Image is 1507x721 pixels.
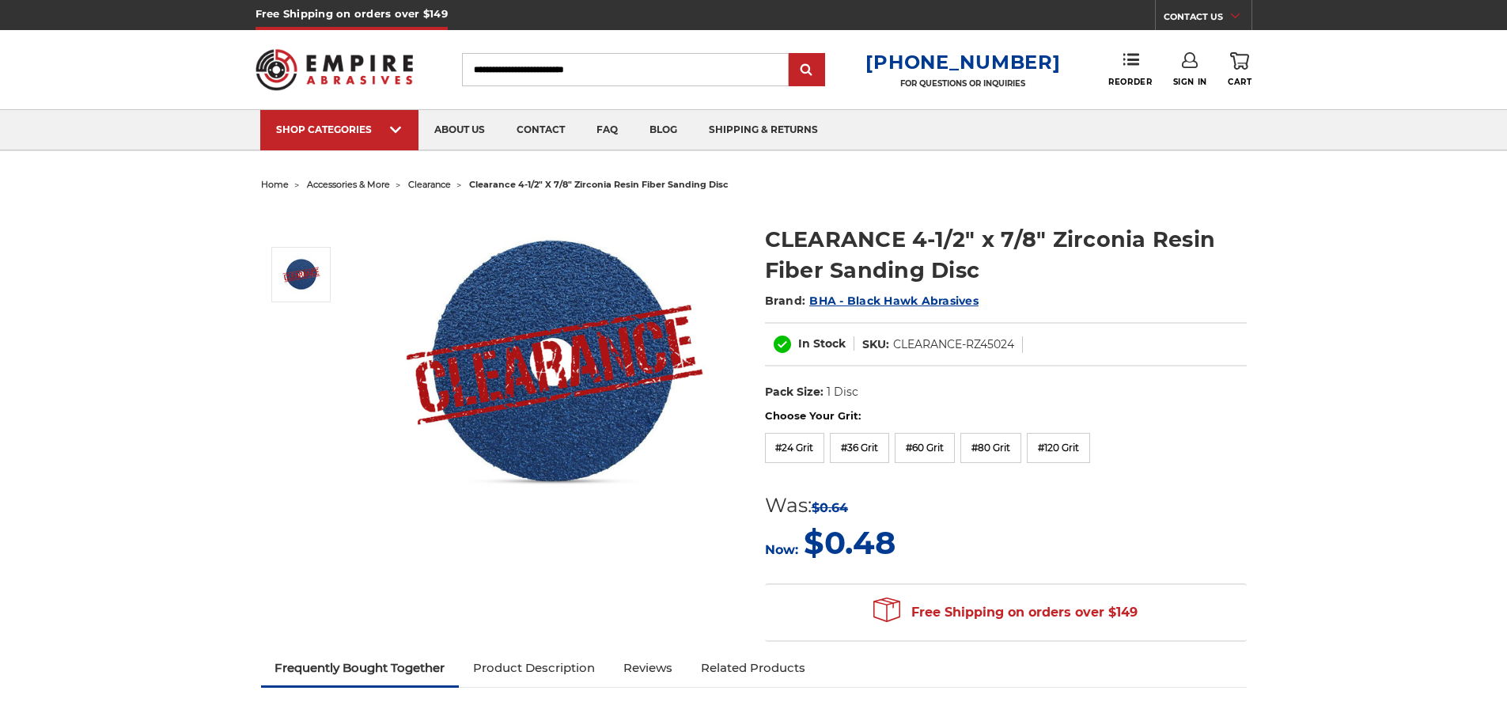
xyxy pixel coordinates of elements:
[791,55,823,86] input: Submit
[865,78,1060,89] p: FOR QUESTIONS OR INQUIRIES
[827,384,858,400] dd: 1 Disc
[1173,77,1207,87] span: Sign In
[893,336,1014,353] dd: CLEARANCE-RZ45024
[256,39,414,101] img: Empire Abrasives
[408,179,451,190] a: clearance
[581,110,634,150] a: faq
[765,384,824,400] dt: Pack Size:
[1108,52,1152,86] a: Reorder
[765,224,1247,286] h1: CLEARANCE 4-1/2" x 7/8" Zirconia Resin Fiber Sanding Disc
[396,207,713,522] img: CLEARANCE 4-1/2" zirc resin fiber disc
[459,651,609,685] a: Product Description
[634,110,693,150] a: blog
[501,110,581,150] a: contact
[1108,77,1152,87] span: Reorder
[307,179,390,190] a: accessories & more
[687,651,820,685] a: Related Products
[765,542,798,557] span: Now:
[765,294,806,308] span: Brand:
[276,123,403,135] div: SHOP CATEGORIES
[1228,52,1251,87] a: Cart
[609,651,687,685] a: Reviews
[809,294,979,308] a: BHA - Black Hawk Abrasives
[798,336,846,351] span: In Stock
[804,523,895,562] span: $0.48
[693,110,834,150] a: shipping & returns
[261,651,460,685] a: Frequently Bought Together
[418,110,501,150] a: about us
[812,500,848,515] span: $0.64
[1228,77,1251,87] span: Cart
[865,51,1060,74] a: [PHONE_NUMBER]
[873,597,1138,628] span: Free Shipping on orders over $149
[765,491,895,521] div: Was:
[261,179,289,190] a: home
[282,255,321,294] img: CLEARANCE 4-1/2" zirc resin fiber disc
[862,336,889,353] dt: SKU:
[765,408,1247,424] label: Choose Your Grit:
[1164,8,1251,30] a: CONTACT US
[469,179,729,190] span: clearance 4-1/2" x 7/8" zirconia resin fiber sanding disc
